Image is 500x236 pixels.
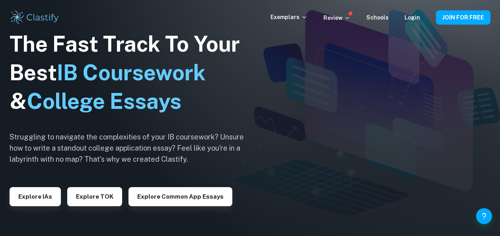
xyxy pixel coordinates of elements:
[10,31,240,114] font: The Fast Track To Your Best &
[10,187,61,206] button: Explore IAs
[10,132,256,165] h6: Struggling to navigate the complexities of your IB coursework? Unsure how to write a standout col...
[128,192,232,200] a: Explore Common App essays
[442,13,484,22] font: JOIN FOR FREE
[270,13,300,21] font: Exemplars
[436,10,490,25] button: JOIN FOR FREE
[323,14,342,22] font: Review
[27,89,181,114] span: College Essays
[405,14,420,21] a: Login
[10,10,60,25] img: Clastify logo
[476,208,492,224] button: Help and Feedback
[10,192,61,200] a: Explore IAs
[18,192,52,202] font: Explore IAs
[57,60,206,85] span: IB Coursework
[67,187,122,206] button: Explore TOK
[137,192,224,202] font: Explore Common App essays
[366,14,389,21] a: Schools
[76,192,113,202] font: Explore TOK
[128,187,232,206] button: Explore Common App essays
[67,192,122,200] a: Explore TOK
